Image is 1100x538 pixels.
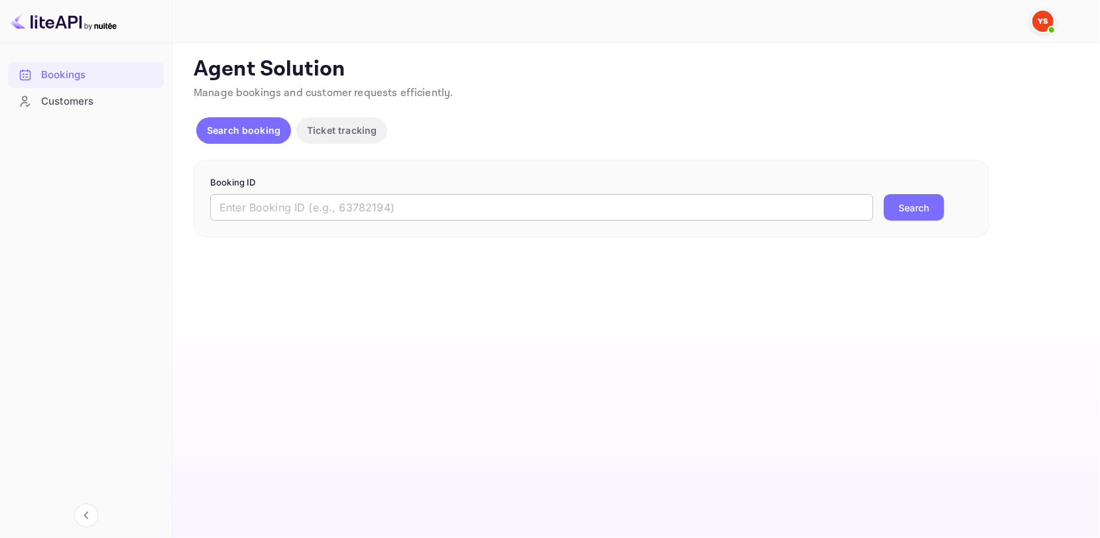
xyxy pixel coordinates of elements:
[1032,11,1054,32] img: Yandex Support
[194,56,1076,83] p: Agent Solution
[11,11,117,32] img: LiteAPI logo
[8,62,164,87] a: Bookings
[884,194,944,221] button: Search
[8,89,164,113] a: Customers
[207,123,280,137] p: Search booking
[8,62,164,88] div: Bookings
[210,194,873,221] input: Enter Booking ID (e.g., 63782194)
[194,86,454,100] span: Manage bookings and customer requests efficiently.
[41,68,157,83] div: Bookings
[210,176,973,189] p: Booking ID
[74,504,98,527] button: Collapse navigation
[8,89,164,115] div: Customers
[41,94,157,109] div: Customers
[307,123,377,137] p: Ticket tracking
